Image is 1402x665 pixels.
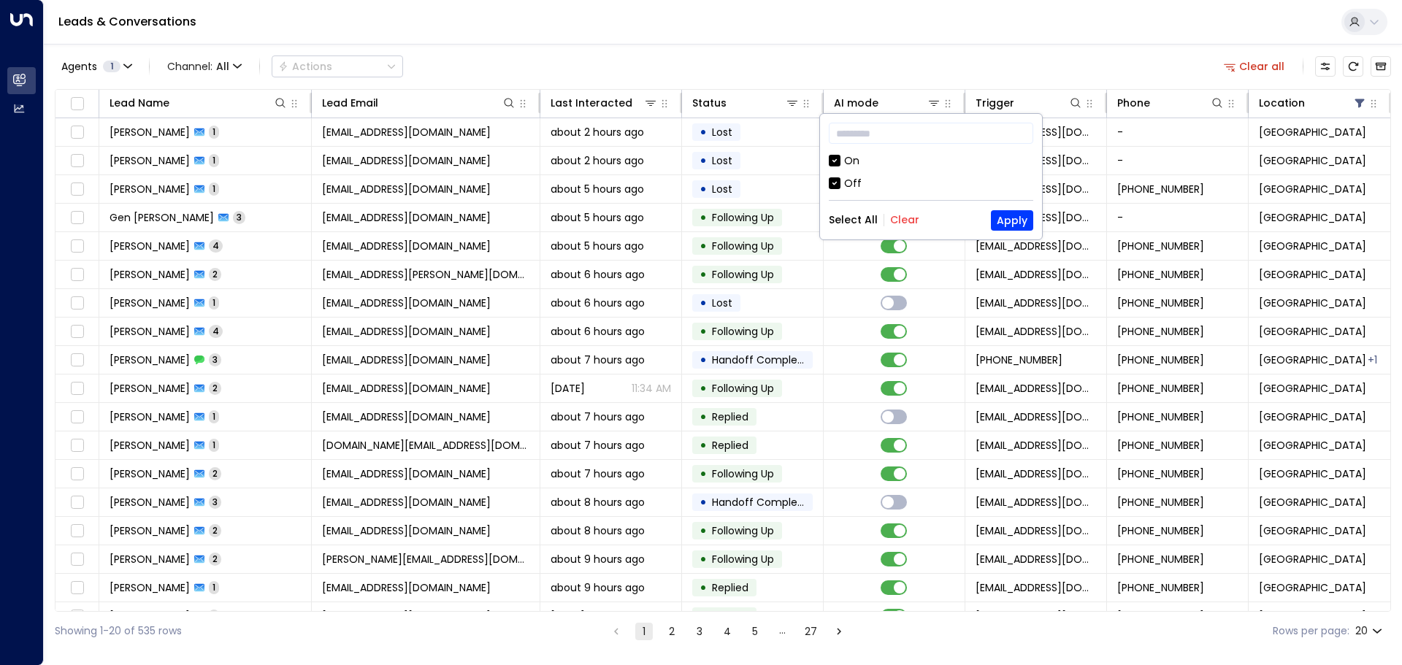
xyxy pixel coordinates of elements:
[209,353,221,366] span: 3
[607,622,849,640] nav: pagination navigation
[68,95,86,113] span: Toggle select all
[712,182,732,196] span: Lost
[976,523,1096,538] span: leads@space-station.co.uk
[1117,495,1204,510] span: +447947570900
[209,126,219,138] span: 1
[1259,381,1366,396] span: Space Station Stirchley
[1117,94,1150,112] div: Phone
[209,239,223,252] span: 4
[278,60,332,73] div: Actions
[700,234,707,258] div: •
[976,466,1096,481] span: leads@space-station.co.uk
[322,210,491,225] span: gdong@aol.com
[712,267,774,282] span: Following Up
[1107,147,1249,174] td: -
[1259,210,1366,225] span: Space Station Stirchley
[551,552,645,566] span: about 9 hours ago
[322,381,491,396] span: verden32@hotmail.co.uk
[68,408,86,426] span: Toggle select row
[209,581,219,593] span: 1
[1343,56,1363,77] span: Refresh
[322,267,529,282] span: nav.sahdra@gmail.com
[68,380,86,398] span: Toggle select row
[663,623,681,640] button: Go to page 2
[322,296,491,310] span: lindayeomans60@icloud.com
[110,94,288,112] div: Lead Name
[551,410,645,424] span: about 7 hours ago
[976,495,1096,510] span: leads@space-station.co.uk
[1259,125,1366,139] span: Space Station Stirchley
[1355,620,1385,642] div: 20
[551,324,645,339] span: about 6 hours ago
[110,324,190,339] span: Pam Anderson
[209,325,223,337] span: 4
[712,381,774,396] span: Following Up
[209,496,221,508] span: 3
[110,353,190,367] span: Veronica Colley
[700,148,707,173] div: •
[322,239,491,253] span: jaydon.123@hotmail.co.uk
[68,437,86,455] span: Toggle select row
[551,353,645,367] span: about 7 hours ago
[110,239,190,253] span: Junaid Akhtar
[802,623,820,640] button: Go to page 27
[209,410,219,423] span: 1
[774,623,792,640] div: …
[110,125,190,139] span: Don Henley
[976,267,1096,282] span: leads@space-station.co.uk
[635,623,653,640] button: page 1
[209,610,219,622] span: 1
[712,523,774,538] span: Following Up
[68,209,86,227] span: Toggle select row
[712,296,732,310] span: Lost
[1218,56,1291,77] button: Clear all
[1117,182,1204,196] span: +447874275257
[1117,239,1204,253] span: +447411939586
[834,94,941,112] div: AI mode
[700,376,707,401] div: •
[551,495,645,510] span: about 8 hours ago
[322,523,491,538] span: hinet680@outlook.com
[55,623,182,639] div: Showing 1-20 of 535 rows
[1259,239,1366,253] span: Space Station Stirchley
[829,176,1033,191] div: Off
[1117,410,1204,424] span: +447543895311
[976,381,1096,396] span: leads@space-station.co.uk
[1259,410,1366,424] span: Space Station Stirchley
[700,262,707,287] div: •
[712,239,774,253] span: Following Up
[1107,118,1249,146] td: -
[216,61,229,72] span: All
[632,381,671,396] p: 11:34 AM
[1368,353,1377,367] div: Space Station Handsworth
[322,495,491,510] span: gaztee@gmail.com
[700,433,707,458] div: •
[551,296,645,310] span: about 6 hours ago
[712,125,732,139] span: Lost
[1107,204,1249,231] td: -
[322,94,516,112] div: Lead Email
[110,296,190,310] span: Linda Yeomans
[700,547,707,572] div: •
[68,579,86,597] span: Toggle select row
[551,438,645,453] span: about 7 hours ago
[829,214,878,226] button: Select All
[103,61,120,72] span: 1
[110,580,190,595] span: Jasmine Lee
[68,123,86,142] span: Toggle select row
[712,609,748,623] span: Replied
[1117,324,1204,339] span: +441215555555
[976,580,1096,595] span: leads@space-station.co.uk
[1117,381,1204,396] span: +447903431695
[551,580,645,595] span: about 9 hours ago
[700,291,707,315] div: •
[322,153,491,168] span: sanddey@aol.com
[110,153,190,168] span: Dean Sand
[1117,466,1204,481] span: +447955614276
[209,467,221,480] span: 2
[68,522,86,540] span: Toggle select row
[1117,552,1204,566] span: +447738788315
[551,125,644,139] span: about 2 hours ago
[700,490,707,515] div: •
[161,56,248,77] span: Channel:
